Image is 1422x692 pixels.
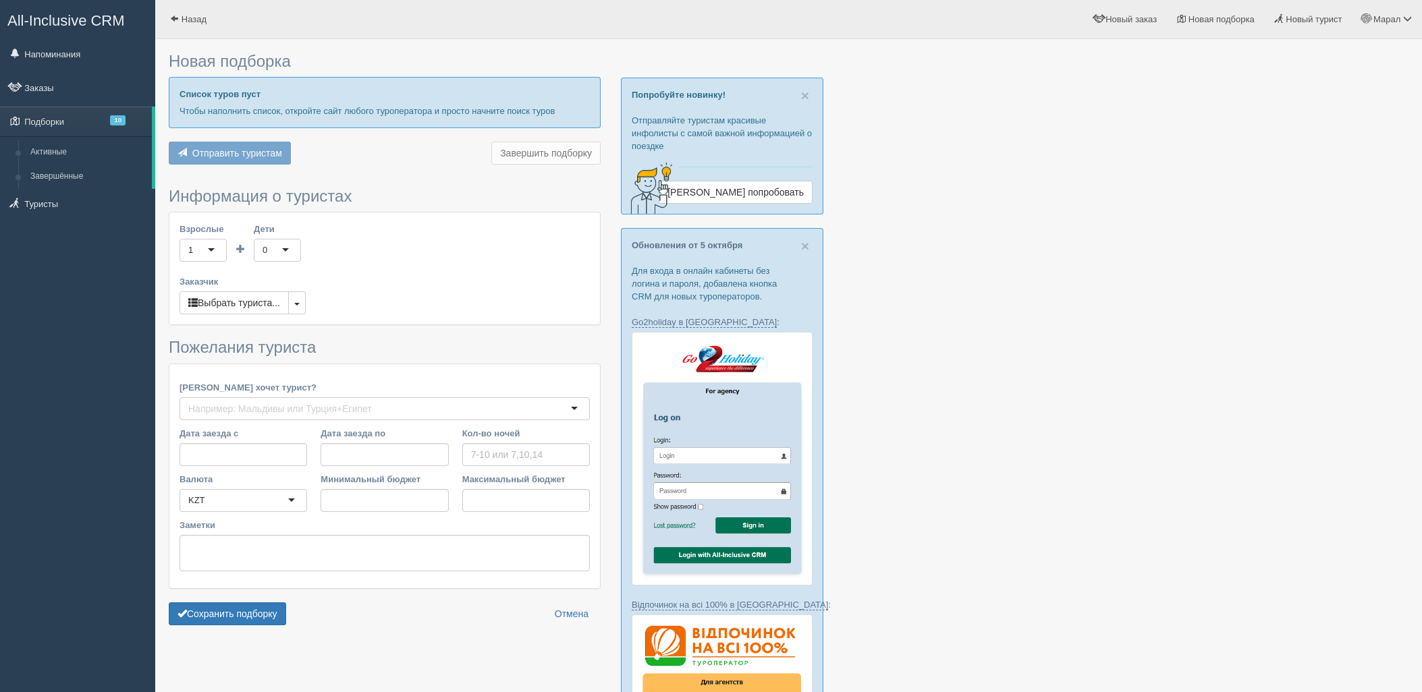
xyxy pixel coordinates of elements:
[1,1,155,38] a: All-Inclusive CRM
[188,402,376,415] input: Например: Мальдивы или Турция+Египет
[180,473,307,486] label: Валюта
[1373,14,1400,24] span: Марал
[169,188,601,205] h3: Информация о туристах
[632,114,813,152] p: Отправляйте туристам красивые инфолисты с самой важной информацией о поездке
[462,473,590,486] label: Максимальный бюджет
[180,275,590,288] label: Заказчик
[180,291,289,314] button: Выбрать туриста...
[169,602,286,625] button: Сохранить подборку
[192,148,282,158] span: Отправить туристам
[1286,14,1342,24] span: Новый турист
[180,89,261,99] b: Список туров пуст
[1105,14,1157,24] span: Новый заказ
[622,161,676,215] img: creative-idea-2907357.png
[801,88,809,103] span: ×
[254,223,301,235] label: Дети
[169,338,316,356] span: Пожелания туриста
[801,88,809,103] button: Close
[180,427,307,440] label: Дата заезда с
[188,494,205,507] div: KZT
[632,88,813,101] p: Попробуйте новинку!
[462,427,590,440] label: Кол-во ночей
[659,181,813,204] a: [PERSON_NAME] попробовать
[180,105,590,117] p: Чтобы наполнить список, откройте сайт любого туроператора и просто начните поиск туров
[180,223,227,235] label: Взрослые
[24,165,152,189] a: Завершённые
[801,238,809,254] span: ×
[180,381,590,394] label: [PERSON_NAME] хочет турист?
[169,53,601,70] h3: Новая подборка
[801,239,809,253] button: Close
[110,115,126,125] span: 10
[546,602,597,625] a: Отмена
[321,427,448,440] label: Дата заезда по
[491,142,601,165] button: Завершить подборку
[632,598,813,611] p: :
[632,332,813,585] img: go2holiday-login-via-crm-for-travel-agents.png
[263,243,267,257] div: 0
[169,142,291,165] button: Отправить туристам
[632,600,828,610] a: Відпочинок на всі 100% в [GEOGRAPHIC_DATA]
[632,264,813,303] p: Для входа в онлайн кабинеты без логина и пароля, добавлена кнопка CRM для новых туроператоров.
[24,140,152,165] a: Активные
[182,14,207,24] span: Назад
[180,519,590,531] label: Заметки
[632,240,742,250] a: Обновления от 5 октября
[188,243,193,257] div: 1
[632,317,777,328] a: Go2holiday в [GEOGRAPHIC_DATA]
[462,443,590,466] input: 7-10 или 7,10,14
[321,473,448,486] label: Минимальный бюджет
[632,316,813,328] p: :
[7,12,125,29] span: All-Inclusive CRM
[1188,14,1255,24] span: Новая подборка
